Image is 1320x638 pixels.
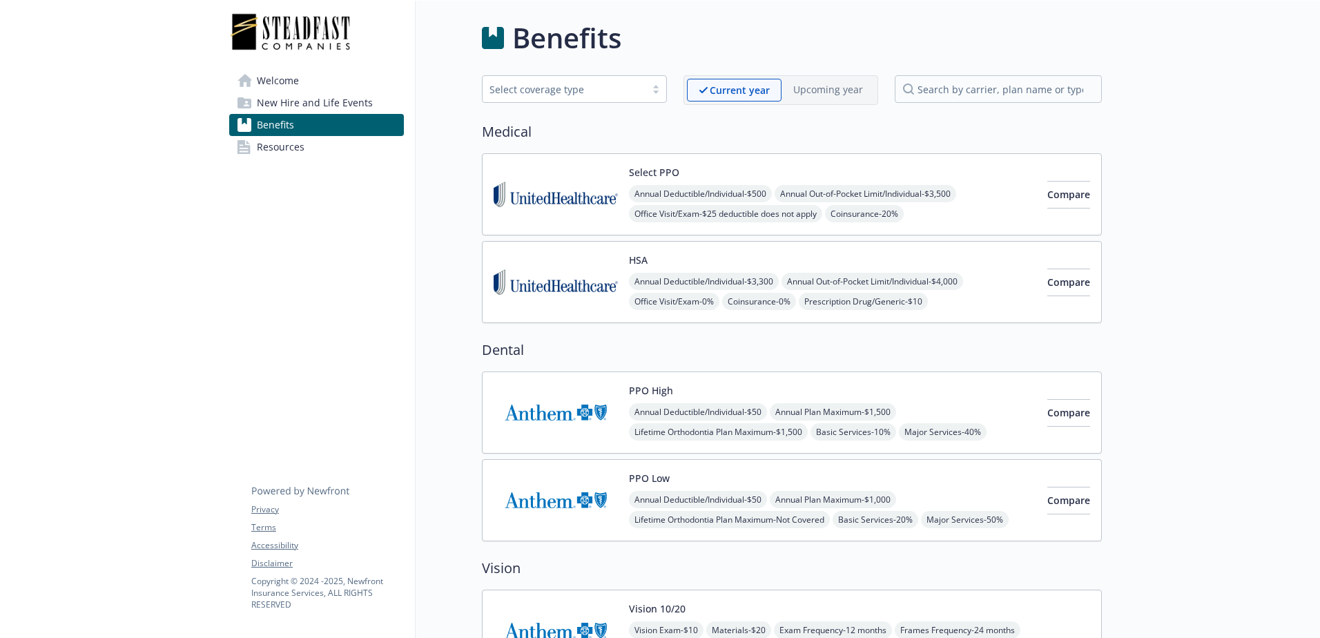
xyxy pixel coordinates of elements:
[257,114,294,136] span: Benefits
[229,136,404,158] a: Resources
[512,17,621,59] h1: Benefits
[722,293,796,310] span: Coinsurance - 0%
[494,471,618,530] img: Anthem Blue Cross carrier logo
[251,539,403,552] a: Accessibility
[793,82,863,97] p: Upcoming year
[629,205,822,222] span: Office Visit/Exam - $25 deductible does not apply
[1047,181,1090,209] button: Compare
[811,423,896,441] span: Basic Services - 10%
[629,601,686,616] button: Vision 10/20
[782,79,875,101] span: Upcoming year
[629,491,767,508] span: Annual Deductible/Individual - $50
[629,511,830,528] span: Lifetime Orthodontia Plan Maximum - Not Covered
[494,253,618,311] img: United Healthcare Insurance Company carrier logo
[629,185,772,202] span: Annual Deductible/Individual - $500
[482,122,1102,142] h2: Medical
[1047,188,1090,201] span: Compare
[1047,275,1090,289] span: Compare
[770,491,896,508] span: Annual Plan Maximum - $1,000
[629,383,673,398] button: PPO High
[1047,487,1090,514] button: Compare
[251,521,403,534] a: Terms
[494,165,618,224] img: United Healthcare Insurance Company carrier logo
[770,403,896,420] span: Annual Plan Maximum - $1,500
[825,205,904,222] span: Coinsurance - 20%
[229,114,404,136] a: Benefits
[799,293,928,310] span: Prescription Drug/Generic - $10
[251,503,403,516] a: Privacy
[629,403,767,420] span: Annual Deductible/Individual - $50
[833,511,918,528] span: Basic Services - 20%
[229,92,404,114] a: New Hire and Life Events
[921,511,1009,528] span: Major Services - 50%
[1047,269,1090,296] button: Compare
[782,273,963,290] span: Annual Out-of-Pocket Limit/Individual - $4,000
[1047,406,1090,419] span: Compare
[895,75,1102,103] input: search by carrier, plan name or type
[629,253,648,267] button: HSA
[257,70,299,92] span: Welcome
[710,83,770,97] p: Current year
[489,82,639,97] div: Select coverage type
[629,273,779,290] span: Annual Deductible/Individual - $3,300
[257,92,373,114] span: New Hire and Life Events
[229,70,404,92] a: Welcome
[251,575,403,610] p: Copyright © 2024 - 2025 , Newfront Insurance Services, ALL RIGHTS RESERVED
[1047,399,1090,427] button: Compare
[629,293,719,310] span: Office Visit/Exam - 0%
[629,471,670,485] button: PPO Low
[629,165,679,180] button: Select PPO
[775,185,956,202] span: Annual Out-of-Pocket Limit/Individual - $3,500
[482,340,1102,360] h2: Dental
[629,423,808,441] span: Lifetime Orthodontia Plan Maximum - $1,500
[482,558,1102,579] h2: Vision
[1047,494,1090,507] span: Compare
[257,136,304,158] span: Resources
[899,423,987,441] span: Major Services - 40%
[251,557,403,570] a: Disclaimer
[494,383,618,442] img: Anthem Blue Cross carrier logo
